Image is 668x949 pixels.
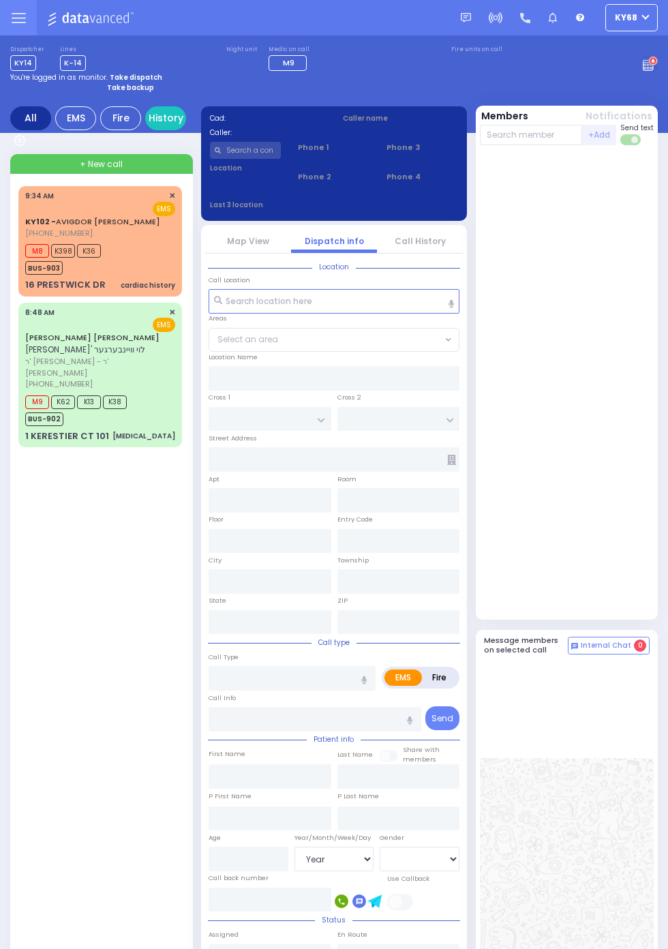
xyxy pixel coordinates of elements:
[47,10,138,27] img: Logo
[169,307,175,318] span: ✕
[298,142,369,153] span: Phone 1
[481,109,528,123] button: Members
[209,833,221,843] label: Age
[403,755,436,764] span: members
[343,113,459,123] label: Caller name
[25,307,55,318] span: 8:48 AM
[210,163,282,173] label: Location
[312,262,356,272] span: Location
[210,127,326,138] label: Caller:
[110,72,162,82] strong: Take dispatch
[25,191,54,201] span: 9:34 AM
[112,431,175,441] div: [MEDICAL_DATA]
[386,171,458,183] span: Phone 4
[305,235,364,247] a: Dispatch info
[387,874,429,884] label: Use Callback
[298,171,369,183] span: Phone 2
[384,669,422,686] label: EMS
[209,556,222,565] label: City
[55,106,96,130] div: EMS
[25,378,93,389] span: [PHONE_NUMBER]
[421,669,457,686] label: Fire
[634,639,646,652] span: 0
[461,13,471,23] img: message.svg
[395,235,446,247] a: Call History
[209,873,269,883] label: Call back number
[10,106,51,130] div: All
[337,474,356,484] label: Room
[10,46,44,54] label: Dispatcher
[386,142,458,153] span: Phone 3
[209,792,252,801] label: P First Name
[615,12,637,24] span: ky68
[209,314,227,323] label: Areas
[210,142,282,159] input: Search a contact
[283,57,294,68] span: M9
[25,216,56,227] span: KY102 -
[312,637,356,648] span: Call type
[337,515,373,524] label: Entry Code
[581,641,631,650] span: Internal Chat
[77,395,101,409] span: K13
[10,55,36,71] span: KY14
[153,202,175,216] span: EMS
[145,106,186,130] a: History
[209,596,226,605] label: State
[209,930,239,939] label: Assigned
[380,833,404,843] label: Gender
[209,393,230,402] label: Cross 1
[25,344,145,355] span: [PERSON_NAME]' לוי וויינבערגער
[568,637,650,654] button: Internal Chat 0
[209,352,258,362] label: Location Name
[227,235,269,247] a: Map View
[425,706,459,730] button: Send
[25,412,63,426] span: BUS-902
[337,393,361,402] label: Cross 2
[25,395,49,409] span: M9
[210,113,326,123] label: Cad:
[107,82,154,93] strong: Take backup
[337,750,373,759] label: Last Name
[25,261,63,275] span: BUS-903
[209,275,250,285] label: Call Location
[80,158,123,170] span: + New call
[209,434,257,443] label: Street Address
[77,244,101,258] span: K36
[209,474,219,484] label: Apt
[100,106,141,130] div: Fire
[209,693,236,703] label: Call Info
[153,318,175,332] span: EMS
[25,244,49,258] span: M8
[25,216,160,227] a: AVIGDOR [PERSON_NAME]
[51,395,75,409] span: K62
[51,244,75,258] span: K398
[484,636,568,654] h5: Message members on selected call
[103,395,127,409] span: K38
[209,515,224,524] label: Floor
[337,596,348,605] label: ZIP
[451,46,502,54] label: Fire units on call
[209,749,245,759] label: First Name
[571,643,578,650] img: comment-alt.png
[605,4,658,31] button: ky68
[210,200,335,210] label: Last 3 location
[480,125,583,145] input: Search member
[337,792,379,801] label: P Last Name
[209,652,239,662] label: Call Type
[60,55,86,71] span: K-14
[25,228,93,239] span: [PHONE_NUMBER]
[447,455,456,465] span: Other building occupants
[25,356,171,378] span: ר' [PERSON_NAME] - ר' [PERSON_NAME]
[60,46,86,54] label: Lines
[620,123,654,133] span: Send text
[169,190,175,202] span: ✕
[337,556,369,565] label: Township
[307,734,361,744] span: Patient info
[10,72,108,82] span: You're logged in as monitor.
[586,109,652,123] button: Notifications
[620,133,642,147] label: Turn off text
[226,46,257,54] label: Night unit
[25,278,106,292] div: 16 PRESTWICK DR
[209,289,459,314] input: Search location here
[294,833,374,843] div: Year/Month/Week/Day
